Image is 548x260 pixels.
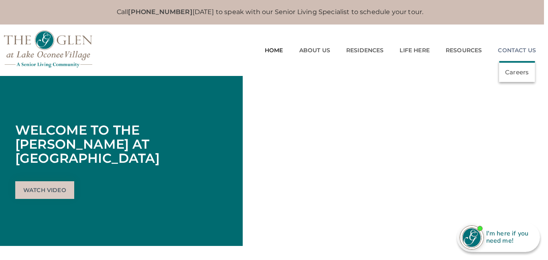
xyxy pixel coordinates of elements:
[15,123,236,166] h1: Welcome to The [PERSON_NAME] at [GEOGRAPHIC_DATA]
[446,47,482,54] a: Resources
[498,47,536,54] a: Contact Us
[265,47,283,54] a: Home
[505,69,529,76] a: Careers
[346,47,384,54] a: Residences
[31,8,508,16] p: Call [DATE] to speak with our Senior Living Specialist to schedule your tour.
[484,229,534,246] div: I'm here if you need me!
[15,181,74,199] a: Watch Video
[4,31,92,68] img: The Glen Lake Oconee Home
[128,8,192,16] a: [PHONE_NUMBER]
[460,226,483,249] img: avatar
[400,47,429,54] a: Life Here
[299,47,330,54] a: About Us
[243,76,544,246] iframe: Embedded Vimeo Video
